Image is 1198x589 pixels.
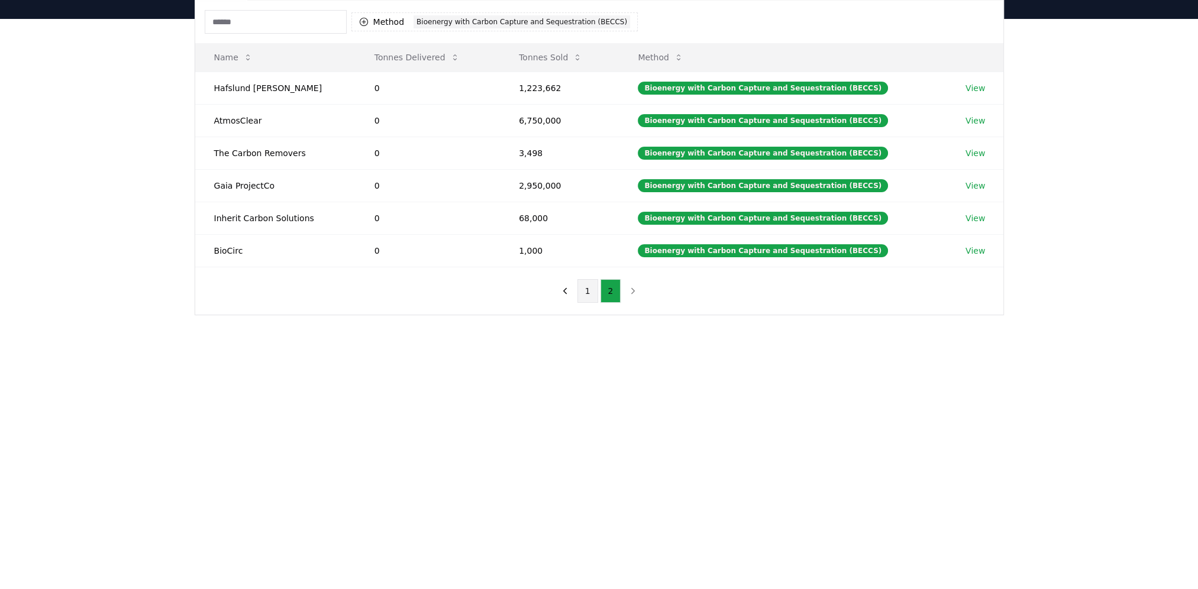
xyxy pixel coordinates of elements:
[351,12,638,31] button: MethodBioenergy with Carbon Capture and Sequestration (BECCS)
[195,202,356,234] td: Inherit Carbon Solutions
[195,169,356,202] td: Gaia ProjectCo
[509,46,592,69] button: Tonnes Sold
[195,104,356,137] td: AtmosClear
[965,82,985,94] a: View
[638,179,888,192] div: Bioenergy with Carbon Capture and Sequestration (BECCS)
[965,180,985,192] a: View
[500,169,619,202] td: 2,950,000
[205,46,262,69] button: Name
[356,72,500,104] td: 0
[356,202,500,234] td: 0
[965,147,985,159] a: View
[965,115,985,127] a: View
[577,279,598,303] button: 1
[500,137,619,169] td: 3,498
[500,202,619,234] td: 68,000
[638,82,888,95] div: Bioenergy with Carbon Capture and Sequestration (BECCS)
[628,46,693,69] button: Method
[600,279,621,303] button: 2
[965,245,985,257] a: View
[356,104,500,137] td: 0
[555,279,575,303] button: previous page
[500,234,619,267] td: 1,000
[500,104,619,137] td: 6,750,000
[638,212,888,225] div: Bioenergy with Carbon Capture and Sequestration (BECCS)
[356,137,500,169] td: 0
[638,244,888,257] div: Bioenergy with Carbon Capture and Sequestration (BECCS)
[356,169,500,202] td: 0
[365,46,469,69] button: Tonnes Delivered
[195,72,356,104] td: Hafslund [PERSON_NAME]
[965,212,985,224] a: View
[195,234,356,267] td: BioCirc
[500,72,619,104] td: 1,223,662
[356,234,500,267] td: 0
[195,137,356,169] td: The Carbon Removers
[638,114,888,127] div: Bioenergy with Carbon Capture and Sequestration (BECCS)
[638,147,888,160] div: Bioenergy with Carbon Capture and Sequestration (BECCS)
[414,15,630,28] div: Bioenergy with Carbon Capture and Sequestration (BECCS)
